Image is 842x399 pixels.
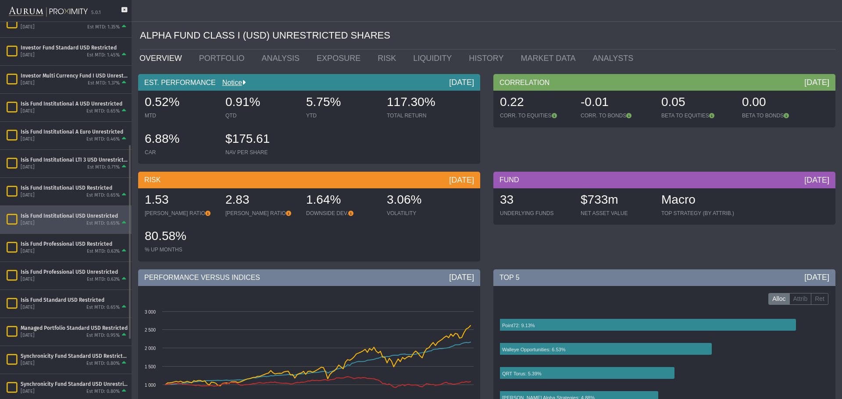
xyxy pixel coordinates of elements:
img: Aurum-Proximity%20white.svg [9,2,88,21]
div: Est MTD: 0.95% [86,332,120,339]
div: [DATE] [804,272,829,282]
div: Notice [216,78,246,88]
div: [DATE] [21,304,35,311]
div: Isis Fund Institutional USD Unrestricted [21,212,128,219]
a: ANALYSTS [586,49,644,67]
div: BETA TO EQUITIES [661,112,733,119]
div: [DATE] [21,164,35,171]
a: OVERVIEW [133,49,193,67]
div: [DATE] [21,248,35,255]
div: Isis Fund Professional USD Unrestricted [21,268,128,275]
div: [DATE] [804,175,829,185]
div: Est MTD: 0.65% [86,108,120,115]
label: Ret [811,293,828,305]
text: 1 000 [145,383,156,388]
div: 5.75% [306,94,378,112]
div: VOLATILITY [387,210,459,217]
a: HISTORY [462,49,514,67]
text: 3 000 [145,310,156,314]
div: [DATE] [21,276,35,283]
div: BETA TO BONDS [742,112,814,119]
div: Est MTD: 0.71% [87,164,120,171]
div: QTD [225,112,297,119]
text: 1 500 [145,364,156,369]
div: MTD [145,112,217,119]
div: CORR. TO EQUITIES [500,112,572,119]
div: YTD [306,112,378,119]
div: CORR. TO BONDS [581,112,653,119]
div: Isis Fund Standard USD Restricted [21,297,128,304]
div: Est MTD: 0.63% [87,248,120,255]
div: 80.58% [145,228,217,246]
div: CORRELATION [493,74,835,91]
div: [PERSON_NAME] RATIO [145,210,217,217]
a: EXPOSURE [310,49,371,67]
div: Isis Fund Institutional A Euro Unrestricted [21,128,128,135]
div: Est MTD: 0.46% [86,136,120,143]
div: Est MTD: 0.80% [86,388,120,395]
div: Managed Portfolio Standard USD Restricted [21,325,128,332]
div: Est MTD: 0.65% [86,304,120,311]
div: Investor Fund Standard USD Restricted [21,44,128,51]
div: DOWNSIDE DEV. [306,210,378,217]
a: LIQUIDITY [407,49,462,67]
a: Notice [216,79,242,86]
div: [PERSON_NAME] RATIO [225,210,297,217]
div: 6.88% [145,131,217,149]
div: Est MTD: 0.80% [86,360,120,367]
div: TOTAL RETURN [387,112,459,119]
text: QRT Torus: 5.39% [502,371,542,376]
span: 0.91% [225,95,260,109]
div: Macro [661,191,734,210]
div: FUND [493,172,835,188]
div: NET ASSET VALUE [581,210,653,217]
div: Est MTD: 0.65% [86,220,120,227]
div: [DATE] [21,80,35,87]
div: Est MTD: 0.63% [87,276,120,283]
div: -0.01 [581,94,653,112]
div: Investor Multi Currency Fund I USD Unrestricted [21,72,128,79]
a: MARKET DATA [514,49,586,67]
div: 5.0.1 [91,10,101,16]
a: RISK [371,49,407,67]
div: [DATE] [21,360,35,367]
div: [DATE] [21,24,35,31]
div: 33 [500,191,572,210]
div: [DATE] [804,77,829,88]
a: ANALYSIS [255,49,310,67]
div: 3.06% [387,191,459,210]
div: TOP 5 [493,269,835,286]
div: $175.61 [225,131,297,149]
div: Est MTD: 1.37% [88,80,120,87]
div: RISK [138,172,480,188]
div: [DATE] [21,388,35,395]
div: Synchronicity Fund Standard USD Restricted [21,353,128,360]
div: Est MTD: 1.35% [87,24,120,31]
text: 2 000 [145,346,156,351]
div: Est MTD: 0.65% [86,192,120,199]
div: [DATE] [21,220,35,227]
div: NAV PER SHARE [225,149,297,156]
div: Isis Fund Institutional LTI 3 USD Unrestricted [21,156,128,163]
div: TOP STRATEGY (BY ATTRIB.) [661,210,734,217]
label: Alloc [768,293,789,305]
div: Isis Fund Institutional A USD Unrestricted [21,100,128,107]
div: [DATE] [21,136,35,143]
div: Isis Fund Professional USD Restricted [21,240,128,247]
div: % UP MONTHS [145,246,217,253]
label: Attrib [789,293,812,305]
div: [DATE] [21,332,35,339]
div: 1.53 [145,191,217,210]
div: [DATE] [21,52,35,59]
div: 0.05 [661,94,733,112]
span: 0.22 [500,95,524,109]
div: [DATE] [449,77,474,88]
div: $733m [581,191,653,210]
div: Est MTD: 1.45% [87,52,120,59]
text: Point72: 9.13% [502,323,535,328]
div: Isis Fund Institutional USD Restricted [21,184,128,191]
div: 117.30% [387,94,459,112]
a: PORTFOLIO [193,49,255,67]
div: [DATE] [21,192,35,199]
div: [DATE] [21,108,35,115]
